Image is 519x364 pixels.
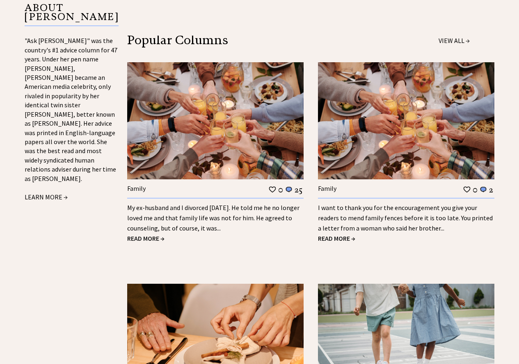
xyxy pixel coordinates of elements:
p: ABOUT [PERSON_NAME] [25,3,119,27]
td: 0 [472,184,478,195]
div: Popular Columns [127,36,348,45]
a: READ MORE → [127,234,165,242]
a: LEARN MORE → [25,193,68,201]
img: family.jpg [318,62,494,179]
td: 0 [278,184,284,195]
img: message_round%201.png [285,186,293,193]
a: READ MORE → [318,234,355,242]
a: I want to thank you for the encouragement you give your readers to mend family fences before it i... [318,203,493,232]
img: heart_outline%201.png [463,185,471,193]
td: 2 [489,184,494,195]
img: heart_outline%201.png [268,185,277,193]
td: 25 [294,184,303,195]
a: Family [127,184,146,192]
a: My ex-husband and I divorced [DATE]. He told me he no longer loved me and that family life was no... [127,203,300,232]
div: "Ask [PERSON_NAME]" was the country's #1 advice column for 47 years. Under her pen name [PERSON_N... [25,36,119,202]
img: family.jpg [127,62,304,179]
img: message_round%201.png [479,186,487,193]
a: Family [318,184,336,192]
a: VIEW ALL → [439,36,470,45]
